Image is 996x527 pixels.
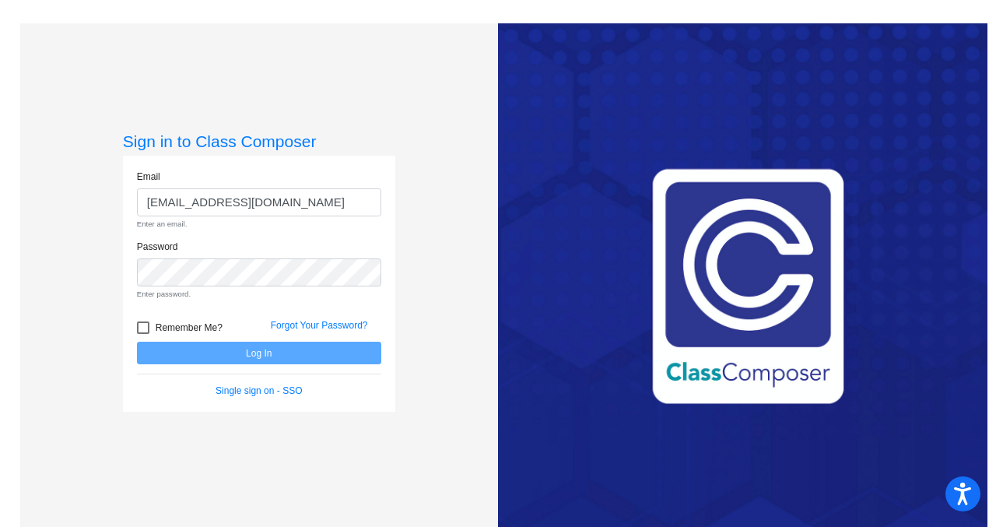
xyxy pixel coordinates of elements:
a: Single sign on - SSO [216,385,302,396]
small: Enter password. [137,289,381,300]
a: Forgot Your Password? [271,320,368,331]
button: Log In [137,342,381,364]
span: Remember Me? [156,318,223,337]
h3: Sign in to Class Composer [123,132,395,151]
small: Enter an email. [137,219,381,230]
label: Email [137,170,160,184]
label: Password [137,240,178,254]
